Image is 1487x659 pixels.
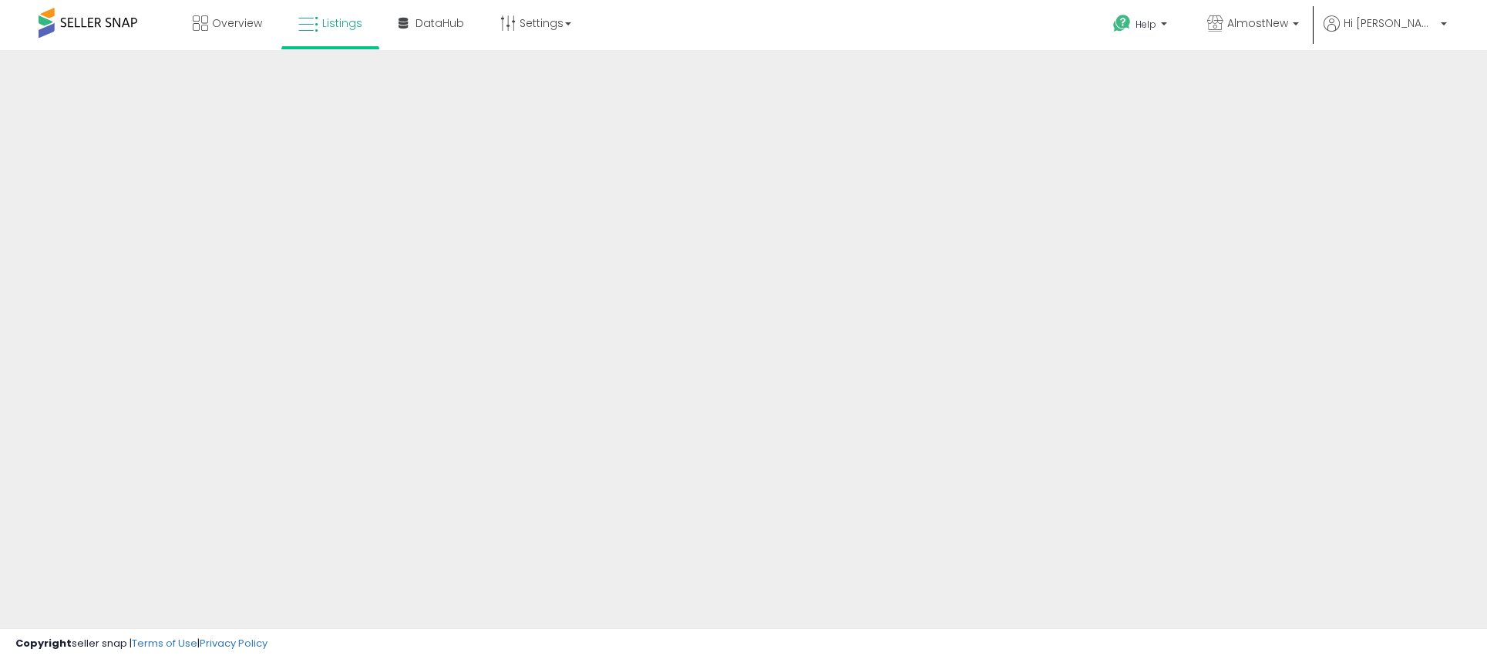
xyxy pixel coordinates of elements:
div: seller snap | | [15,637,267,651]
a: Hi [PERSON_NAME] [1324,15,1447,50]
span: AlmostNew [1227,15,1288,31]
i: Get Help [1112,14,1132,33]
span: Listings [322,15,362,31]
a: Privacy Policy [200,636,267,651]
strong: Copyright [15,636,72,651]
span: Hi [PERSON_NAME] [1344,15,1436,31]
span: Overview [212,15,262,31]
a: Terms of Use [132,636,197,651]
span: Help [1135,18,1156,31]
span: DataHub [415,15,464,31]
a: Help [1101,2,1183,50]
